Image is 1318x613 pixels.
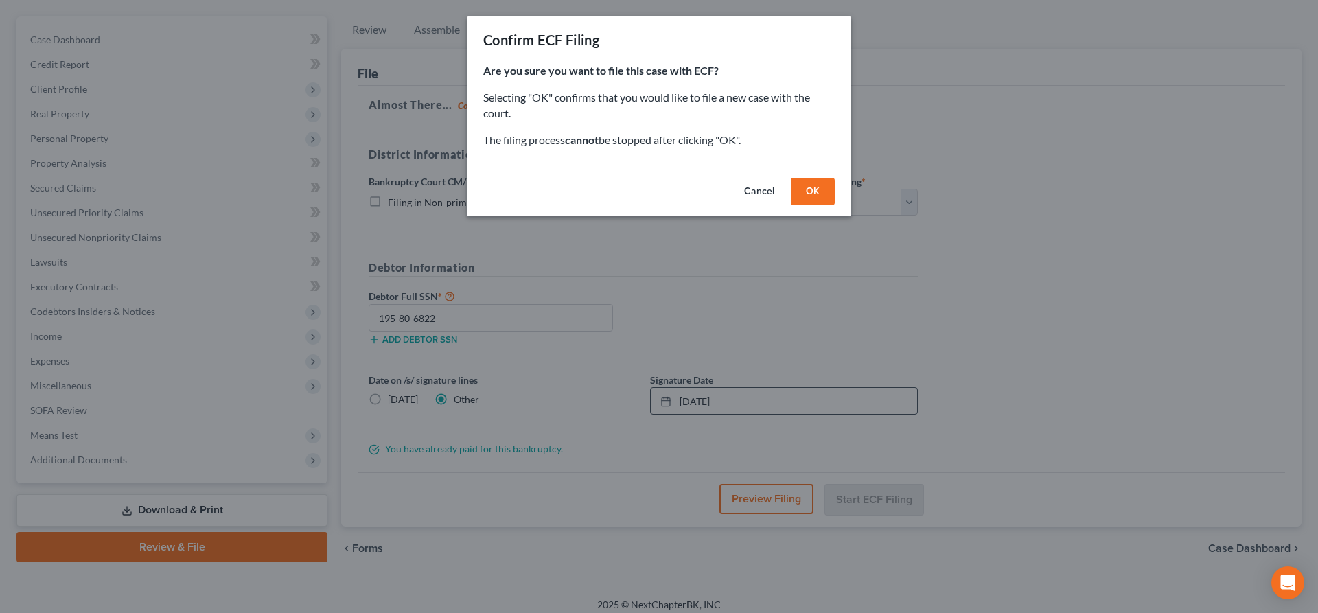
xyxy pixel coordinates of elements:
[733,178,785,205] button: Cancel
[483,90,835,122] p: Selecting "OK" confirms that you would like to file a new case with the court.
[483,132,835,148] p: The filing process be stopped after clicking "OK".
[483,30,599,49] div: Confirm ECF Filing
[791,178,835,205] button: OK
[565,133,599,146] strong: cannot
[1271,566,1304,599] div: Open Intercom Messenger
[483,64,719,77] strong: Are you sure you want to file this case with ECF?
